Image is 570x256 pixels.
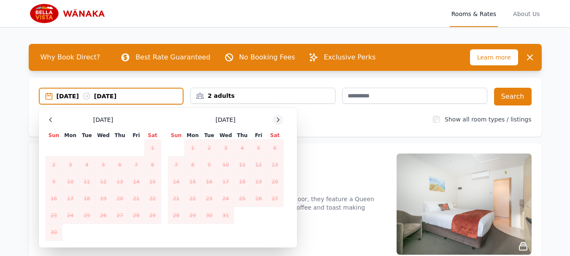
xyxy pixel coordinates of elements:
label: Show all room types / listings [445,116,531,123]
th: Fri [128,132,144,140]
td: 1 [184,140,201,156]
td: 11 [78,173,95,190]
td: 8 [184,156,201,173]
td: 10 [217,156,234,173]
td: 8 [144,156,161,173]
img: Bella Vista Wanaka [29,3,110,24]
p: Best Rate Guaranteed [135,52,210,62]
td: 7 [128,156,144,173]
td: 30 [46,224,62,241]
td: 28 [128,207,144,224]
td: 18 [78,190,95,207]
td: 24 [62,207,78,224]
div: 2 adults [191,92,335,100]
span: [DATE] [216,116,235,124]
td: 18 [234,173,251,190]
td: 7 [168,156,184,173]
td: 26 [95,207,111,224]
td: 21 [168,190,184,207]
td: 10 [62,173,78,190]
th: Thu [112,132,128,140]
td: 3 [217,140,234,156]
th: Fri [251,132,267,140]
th: Sat [267,132,283,140]
td: 25 [78,207,95,224]
td: 4 [78,156,95,173]
td: 19 [251,173,267,190]
td: 1 [144,140,161,156]
td: 24 [217,190,234,207]
td: 14 [128,173,144,190]
td: 19 [95,190,111,207]
td: 23 [201,190,217,207]
td: 26 [251,190,267,207]
td: 22 [144,190,161,207]
th: Tue [78,132,95,140]
td: 9 [46,173,62,190]
td: 4 [234,140,251,156]
td: 12 [95,173,111,190]
th: Sun [168,132,184,140]
th: Sun [46,132,62,140]
td: 6 [112,156,128,173]
th: Mon [62,132,78,140]
div: [DATE] [DATE] [57,92,183,100]
th: Wed [217,132,234,140]
th: Sat [144,132,161,140]
td: 22 [184,190,201,207]
td: 29 [184,207,201,224]
span: [DATE] [93,116,113,124]
td: 28 [168,207,184,224]
td: 13 [267,156,283,173]
td: 27 [267,190,283,207]
td: 17 [217,173,234,190]
td: 12 [251,156,267,173]
td: 5 [95,156,111,173]
td: 16 [201,173,217,190]
p: No Booking Fees [239,52,295,62]
td: 21 [128,190,144,207]
td: 29 [144,207,161,224]
td: 6 [267,140,283,156]
td: 25 [234,190,251,207]
th: Tue [201,132,217,140]
td: 2 [201,140,217,156]
td: 27 [112,207,128,224]
td: 14 [168,173,184,190]
span: Learn more [470,49,518,65]
button: Search [494,88,532,105]
td: 2 [46,156,62,173]
p: Exclusive Perks [324,52,375,62]
td: 20 [267,173,283,190]
td: 20 [112,190,128,207]
td: 30 [201,207,217,224]
td: 5 [251,140,267,156]
td: 13 [112,173,128,190]
td: 9 [201,156,217,173]
th: Thu [234,132,251,140]
span: Why Book Direct? [34,49,107,66]
td: 31 [217,207,234,224]
td: 17 [62,190,78,207]
td: 23 [46,207,62,224]
td: 11 [234,156,251,173]
th: Mon [184,132,201,140]
td: 15 [144,173,161,190]
td: 15 [184,173,201,190]
td: 3 [62,156,78,173]
th: Wed [95,132,111,140]
td: 16 [46,190,62,207]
